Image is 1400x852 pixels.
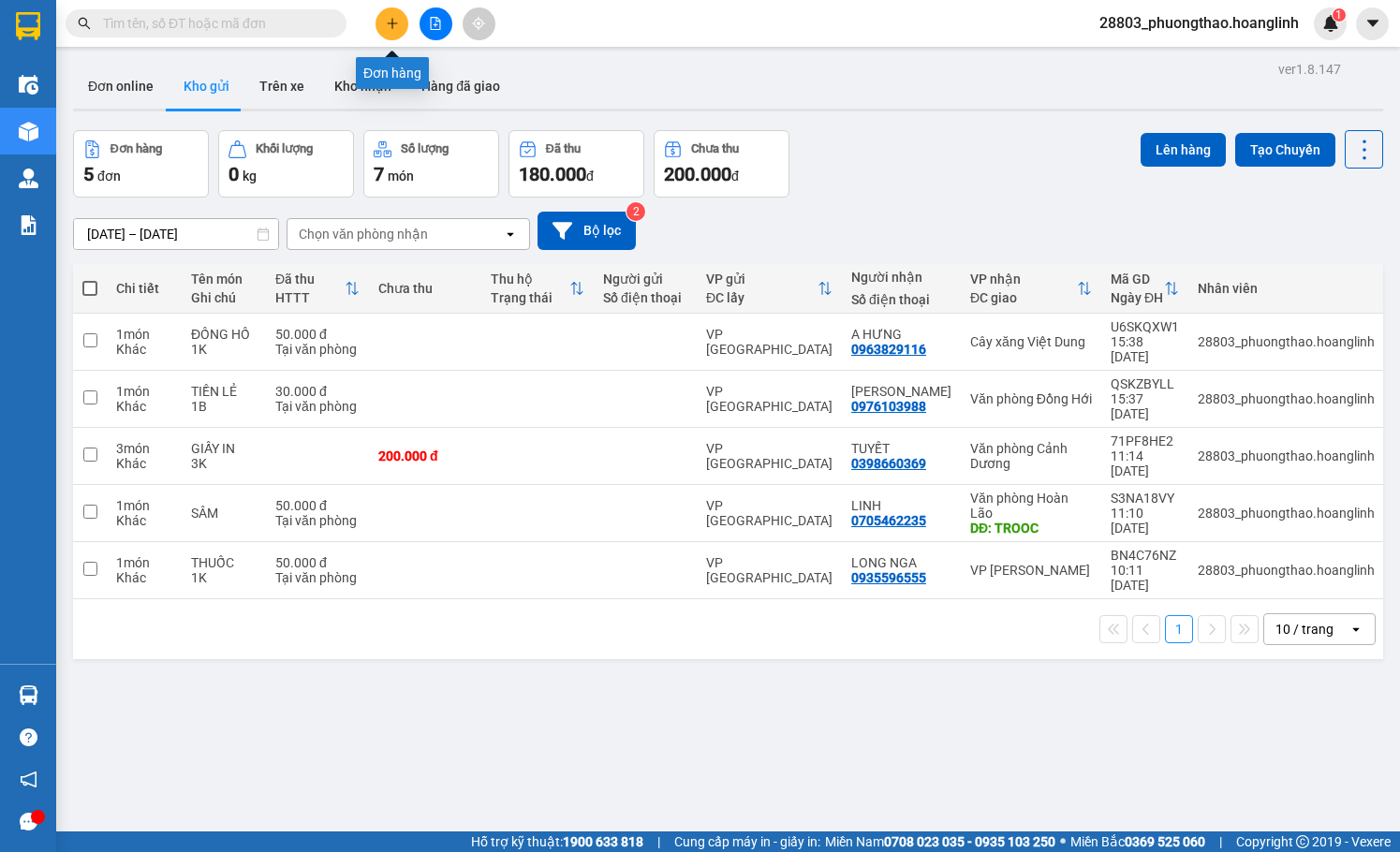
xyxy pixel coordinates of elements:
span: đơn [97,169,121,184]
div: 15:37 [DATE] [1111,391,1179,421]
div: Chưa thu [691,142,739,155]
strong: 0708 023 035 - 0935 103 250 [884,834,1055,849]
button: caret-down [1356,7,1389,40]
div: ver 1.8.147 [1278,59,1341,80]
button: plus [376,7,408,40]
div: 30.000 đ [275,384,360,399]
div: 3K [191,456,257,471]
div: 1K [191,342,257,357]
div: HOÀNG THỊ HÀ [851,384,951,399]
span: kg [243,169,257,184]
img: warehouse-icon [19,122,38,141]
div: 11:14 [DATE] [1111,448,1179,478]
div: 1 món [116,327,172,342]
img: warehouse-icon [19,169,38,188]
button: Kho nhận [319,64,406,109]
button: Lên hàng [1141,133,1226,167]
span: ⚪️ [1060,838,1066,845]
div: U6SKQXW1 [1111,319,1179,334]
div: Khác [116,456,172,471]
div: Thu hộ [491,272,569,286]
div: Chọn văn phòng nhận [299,225,428,243]
div: VP [GEOGRAPHIC_DATA] [706,498,833,528]
div: 1 món [116,555,172,570]
div: S3NA18VY [1111,491,1179,506]
div: 28803_phuongthao.hoanglinh [1198,391,1375,406]
sup: 2 [626,202,645,221]
div: LINH [851,498,951,513]
sup: 1 [1333,8,1346,22]
svg: open [1348,622,1363,637]
div: GIẤY IN [191,441,257,456]
div: Văn phòng Đồng Hới [970,391,1092,406]
button: 1 [1165,615,1193,643]
div: BN4C76NZ [1111,548,1179,563]
button: Chưa thu200.000đ [654,130,789,198]
img: logo-vxr [16,12,40,40]
button: Đã thu180.000đ [508,130,644,198]
button: Hàng đã giao [406,64,515,109]
span: Hỗ trợ kỹ thuật: [471,831,643,852]
div: VP [GEOGRAPHIC_DATA] [706,327,833,357]
div: Số lượng [401,142,449,155]
div: VP [PERSON_NAME] [970,563,1092,578]
div: Người gửi [603,272,687,286]
span: món [388,169,414,184]
span: | [657,831,660,852]
span: 200.000 [664,163,731,185]
div: THUỐC [191,555,257,570]
div: TUYẾT [851,441,951,456]
span: Cung cấp máy in - giấy in: [674,831,820,852]
div: 11:10 [DATE] [1111,506,1179,536]
div: Trạng thái [491,290,569,305]
div: 1 món [116,384,172,399]
div: Tại văn phòng [275,570,360,585]
div: VP [GEOGRAPHIC_DATA] [706,384,833,414]
div: Ghi chú [191,290,257,305]
span: search [78,17,91,30]
div: Tại văn phòng [275,399,360,414]
th: Toggle SortBy [697,264,842,314]
div: Chưa thu [378,281,472,296]
span: 7 [374,163,384,185]
span: đ [731,169,739,184]
div: DĐ: TROOC [970,521,1092,536]
th: Toggle SortBy [1101,264,1188,314]
div: Khối lượng [256,142,313,155]
button: Tạo Chuyến [1235,133,1335,167]
button: Khối lượng0kg [218,130,354,198]
span: copyright [1296,835,1309,848]
span: Miền Bắc [1070,831,1205,852]
img: icon-new-feature [1322,15,1339,32]
div: Chi tiết [116,281,172,296]
div: Khác [116,342,172,357]
svg: open [503,227,518,242]
span: Miền Nam [825,831,1055,852]
div: TIỀN LẺ [191,384,257,399]
span: file-add [429,17,442,30]
div: Khác [116,570,172,585]
th: Toggle SortBy [266,264,369,314]
div: Đơn hàng [111,142,162,155]
div: VP [GEOGRAPHIC_DATA] [706,555,833,585]
div: 15:38 [DATE] [1111,334,1179,364]
div: Cây xăng Việt Dung [970,334,1092,349]
div: Người nhận [851,270,951,285]
div: Đã thu [546,142,581,155]
button: Đơn hàng5đơn [73,130,209,198]
div: 0963829116 [851,342,926,357]
button: aim [463,7,495,40]
span: plus [386,17,399,30]
div: 1B [191,399,257,414]
span: 180.000 [519,163,586,185]
div: Đơn hàng [356,57,429,89]
div: 0398660369 [851,456,926,471]
div: 10 / trang [1275,620,1334,639]
div: VP nhận [970,272,1077,286]
div: Số điện thoại [603,290,687,305]
span: notification [20,771,37,788]
div: QSKZBYLL [1111,376,1179,391]
div: Khác [116,513,172,528]
button: Số lượng7món [363,130,499,198]
span: 5 [83,163,94,185]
